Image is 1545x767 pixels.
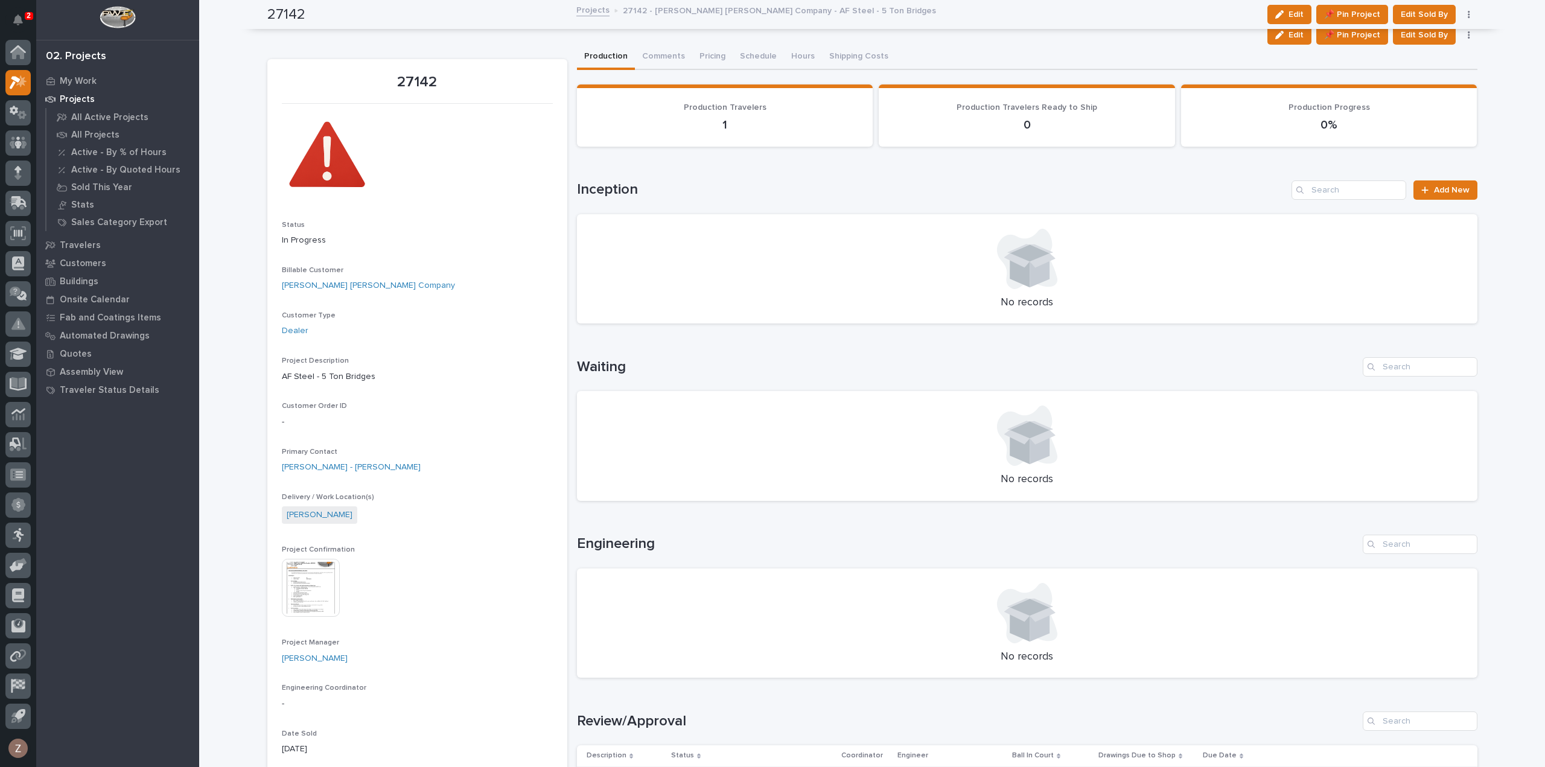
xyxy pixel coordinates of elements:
p: Drawings Due to Shop [1098,749,1176,762]
p: 27142 - [PERSON_NAME] [PERSON_NAME] Company - AF Steel - 5 Ton Bridges [623,3,936,16]
p: Due Date [1203,749,1237,762]
p: No records [591,473,1463,486]
p: Description [587,749,626,762]
img: Workspace Logo [100,6,135,28]
button: Notifications [5,7,31,33]
p: 27142 [282,74,553,91]
a: Active - By % of Hours [46,144,199,161]
span: Customer Type [282,312,336,319]
p: Stats [71,200,94,211]
a: Traveler Status Details [36,381,199,399]
h1: Review/Approval [577,713,1358,730]
p: No records [591,651,1463,664]
p: - [282,698,553,710]
p: In Progress [282,234,553,247]
h1: Inception [577,181,1287,199]
span: Primary Contact [282,448,337,456]
p: 1 [591,118,859,132]
a: Sold This Year [46,179,199,196]
p: Ball In Court [1012,749,1054,762]
span: Status [282,221,305,229]
span: Project Description [282,357,349,364]
a: Onsite Calendar [36,290,199,308]
p: Automated Drawings [60,331,150,342]
div: 02. Projects [46,50,106,63]
span: Customer Order ID [282,403,347,410]
p: Active - By % of Hours [71,147,167,158]
h1: Engineering [577,535,1358,553]
div: Notifications2 [15,14,31,34]
button: Hours [784,45,822,70]
a: Active - By Quoted Hours [46,161,199,178]
p: Assembly View [60,367,123,378]
a: Quotes [36,345,199,363]
a: Dealer [282,325,308,337]
p: Sales Category Export [71,217,167,228]
input: Search [1363,535,1477,554]
p: Buildings [60,276,98,287]
a: Automated Drawings [36,326,199,345]
p: Travelers [60,240,101,251]
a: [PERSON_NAME] [PERSON_NAME] Company [282,279,455,292]
span: Project Manager [282,639,339,646]
button: Edit [1267,25,1311,45]
a: My Work [36,72,199,90]
input: Search [1363,711,1477,731]
button: Edit Sold By [1393,25,1456,45]
span: Billable Customer [282,267,343,274]
p: Engineer [897,749,928,762]
a: [PERSON_NAME] [282,652,348,665]
button: 📌 Pin Project [1316,25,1388,45]
span: Production Travelers [684,103,766,112]
button: Shipping Costs [822,45,896,70]
p: All Active Projects [71,112,148,123]
a: All Projects [46,126,199,143]
button: Schedule [733,45,784,70]
span: Engineering Coordinator [282,684,366,692]
a: [PERSON_NAME] [287,509,352,521]
p: No records [591,296,1463,310]
p: 2 [27,11,31,20]
input: Search [1363,357,1477,377]
p: AF Steel - 5 Ton Bridges [282,371,553,383]
p: [DATE] [282,743,553,756]
p: - [282,416,553,428]
button: users-avatar [5,736,31,761]
a: Projects [576,2,610,16]
span: Edit Sold By [1401,28,1448,42]
p: Quotes [60,349,92,360]
button: Pricing [692,45,733,70]
span: 📌 Pin Project [1324,28,1380,42]
p: Status [671,749,694,762]
p: Coordinator [841,749,883,762]
a: Customers [36,254,199,272]
img: rXtpOMZHi06sDPswbTgu2BmFieW-lLH83L2h69E7Prg [282,111,372,202]
span: Date Sold [282,730,317,737]
span: Production Progress [1289,103,1370,112]
a: Assembly View [36,363,199,381]
p: Customers [60,258,106,269]
a: Stats [46,196,199,213]
p: Onsite Calendar [60,294,130,305]
a: Add New [1413,180,1477,200]
a: Fab and Coatings Items [36,308,199,326]
p: All Projects [71,130,119,141]
p: Traveler Status Details [60,385,159,396]
input: Search [1292,180,1406,200]
span: Add New [1434,186,1470,194]
p: 0% [1196,118,1463,132]
span: Project Confirmation [282,546,355,553]
span: Delivery / Work Location(s) [282,494,374,501]
p: Fab and Coatings Items [60,313,161,323]
a: Projects [36,90,199,108]
a: Buildings [36,272,199,290]
p: Projects [60,94,95,105]
a: All Active Projects [46,109,199,126]
p: My Work [60,76,97,87]
p: Sold This Year [71,182,132,193]
a: [PERSON_NAME] - [PERSON_NAME] [282,461,421,474]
